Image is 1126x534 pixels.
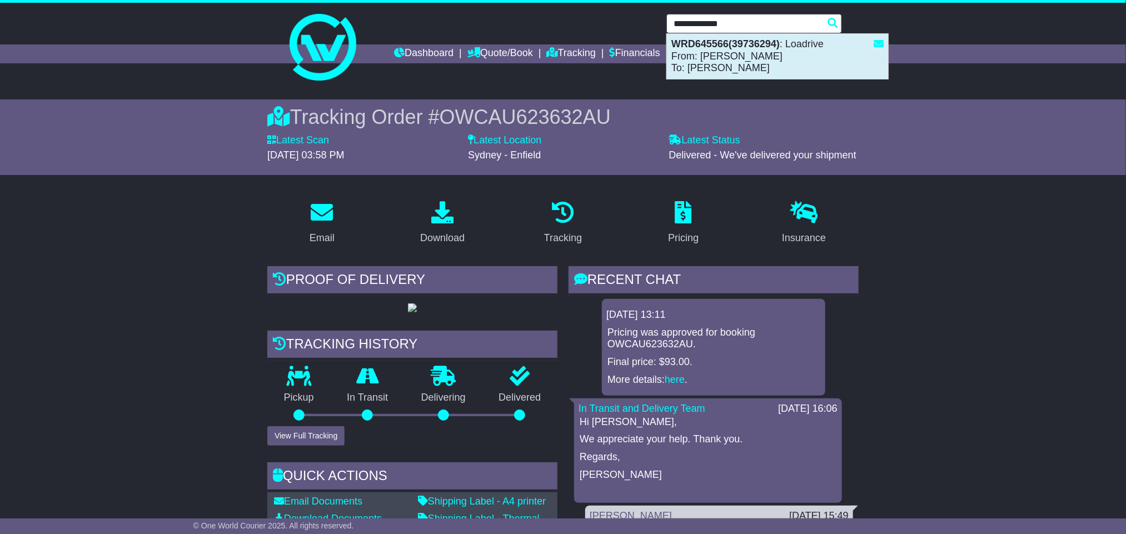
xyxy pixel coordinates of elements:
p: Pickup [267,392,331,404]
p: Hi [PERSON_NAME], [580,416,836,428]
a: In Transit and Delivery Team [579,403,705,414]
a: Shipping Label - A4 printer [418,496,546,507]
div: [DATE] 16:06 [778,403,838,415]
a: Download Documents [274,513,382,524]
p: Final price: $93.00. [607,356,820,368]
a: [PERSON_NAME] [590,510,672,521]
div: Email [310,231,335,246]
p: More details: . [607,374,820,386]
div: Insurance [782,231,826,246]
label: Latest Status [669,134,740,147]
div: RECENT CHAT [569,266,859,296]
div: Tracking Order # [267,105,859,129]
p: We appreciate your help. Thank you. [580,433,836,446]
span: OWCAU623632AU [440,106,611,128]
button: View Full Tracking [267,426,345,446]
p: Delivered [482,392,558,404]
a: Email Documents [274,496,362,507]
p: In Transit [331,392,405,404]
a: here [665,374,685,385]
a: Tracking [537,197,589,249]
div: [DATE] 15:49 [789,510,849,522]
div: [DATE] 13:11 [606,309,821,321]
p: Delivering [405,392,482,404]
a: Download [413,197,472,249]
div: Proof of Delivery [267,266,557,296]
a: Dashboard [394,44,454,63]
div: Pricing [668,231,699,246]
a: Quote/Book [467,44,533,63]
a: Pricing [661,197,706,249]
div: Download [420,231,465,246]
span: Sydney - Enfield [468,149,541,161]
p: Pricing was approved for booking OWCAU623632AU. [607,327,820,351]
span: © One World Courier 2025. All rights reserved. [193,521,354,530]
div: Tracking history [267,331,557,361]
a: Financials [610,44,660,63]
label: Latest Scan [267,134,329,147]
label: Latest Location [468,134,541,147]
a: Insurance [775,197,833,249]
p: Regards, [580,451,836,463]
img: GetPodImage [408,303,417,312]
p: [PERSON_NAME] [580,469,836,481]
div: : Loadrive From: [PERSON_NAME] To: [PERSON_NAME] [667,34,888,79]
span: Delivered - We've delivered your shipment [669,149,856,161]
a: Tracking [547,44,596,63]
div: Tracking [544,231,582,246]
a: Email [302,197,342,249]
span: [DATE] 03:58 PM [267,149,345,161]
strong: WRD645566(39736294) [671,38,780,49]
div: Quick Actions [267,462,557,492]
